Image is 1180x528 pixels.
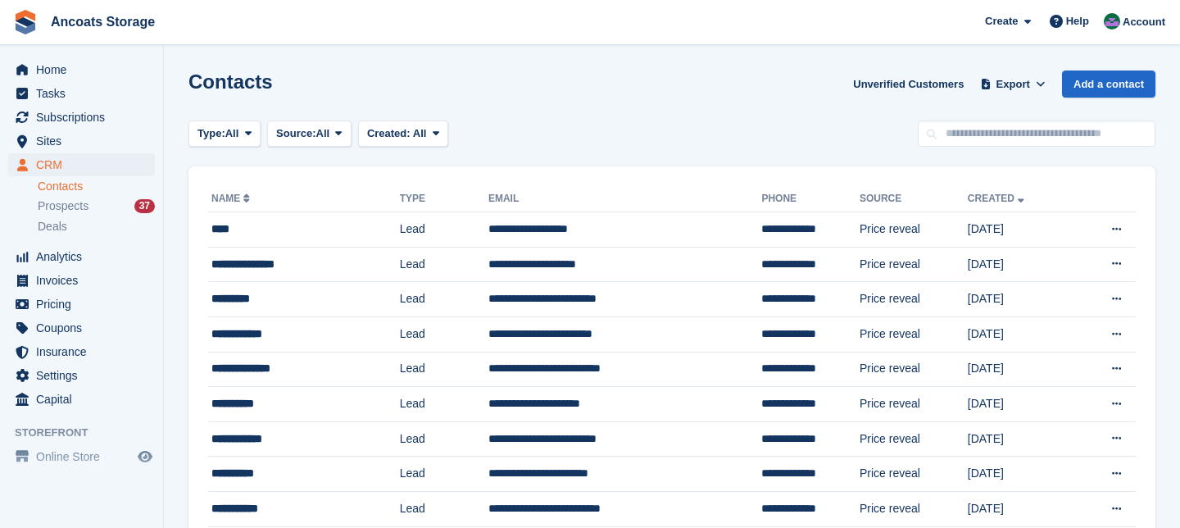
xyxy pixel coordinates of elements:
[44,8,161,35] a: Ancoats Storage
[1066,13,1089,30] span: Help
[36,82,134,105] span: Tasks
[985,13,1018,30] span: Create
[267,121,352,148] button: Source: All
[13,10,38,34] img: stora-icon-8386f47178a22dfd0bd8f6a31ec36ba5ce8667c1dd55bd0f319d3a0aa187defe.svg
[400,282,488,317] td: Lead
[400,387,488,422] td: Lead
[38,198,88,214] span: Prospects
[36,269,134,292] span: Invoices
[996,76,1030,93] span: Export
[8,364,155,387] a: menu
[860,186,968,212] th: Source
[1062,71,1155,98] a: Add a contact
[400,247,488,282] td: Lead
[968,247,1074,282] td: [DATE]
[8,153,155,176] a: menu
[36,293,134,316] span: Pricing
[860,247,968,282] td: Price reveal
[400,491,488,526] td: Lead
[8,82,155,105] a: menu
[400,352,488,387] td: Lead
[860,282,968,317] td: Price reveal
[860,316,968,352] td: Price reveal
[8,130,155,152] a: menu
[968,352,1074,387] td: [DATE]
[977,71,1049,98] button: Export
[761,186,860,212] th: Phone
[36,106,134,129] span: Subscriptions
[188,121,261,148] button: Type: All
[36,364,134,387] span: Settings
[860,421,968,457] td: Price reveal
[8,58,155,81] a: menu
[400,186,488,212] th: Type
[316,125,330,142] span: All
[400,316,488,352] td: Lead
[8,245,155,268] a: menu
[36,153,134,176] span: CRM
[968,282,1074,317] td: [DATE]
[860,387,968,422] td: Price reveal
[36,445,134,468] span: Online Store
[135,447,155,467] a: Preview store
[860,457,968,492] td: Price reveal
[36,316,134,339] span: Coupons
[968,491,1074,526] td: [DATE]
[860,212,968,248] td: Price reveal
[400,421,488,457] td: Lead
[211,193,253,204] a: Name
[36,340,134,363] span: Insurance
[36,388,134,411] span: Capital
[8,106,155,129] a: menu
[8,269,155,292] a: menu
[8,293,155,316] a: menu
[38,218,155,235] a: Deals
[38,179,155,194] a: Contacts
[36,58,134,81] span: Home
[197,125,225,142] span: Type:
[488,186,762,212] th: Email
[225,125,239,142] span: All
[8,388,155,411] a: menu
[846,71,970,98] a: Unverified Customers
[36,245,134,268] span: Analytics
[400,212,488,248] td: Lead
[367,127,411,139] span: Created:
[968,212,1074,248] td: [DATE]
[38,198,155,215] a: Prospects 37
[1123,14,1165,30] span: Account
[276,125,315,142] span: Source:
[968,316,1074,352] td: [DATE]
[968,193,1028,204] a: Created
[413,127,427,139] span: All
[860,491,968,526] td: Price reveal
[968,387,1074,422] td: [DATE]
[8,445,155,468] a: menu
[860,352,968,387] td: Price reveal
[36,130,134,152] span: Sites
[968,457,1074,492] td: [DATE]
[188,71,273,93] h1: Contacts
[400,457,488,492] td: Lead
[15,425,163,441] span: Storefront
[38,219,67,234] span: Deals
[134,199,155,213] div: 37
[8,316,155,339] a: menu
[358,121,448,148] button: Created: All
[8,340,155,363] a: menu
[968,421,1074,457] td: [DATE]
